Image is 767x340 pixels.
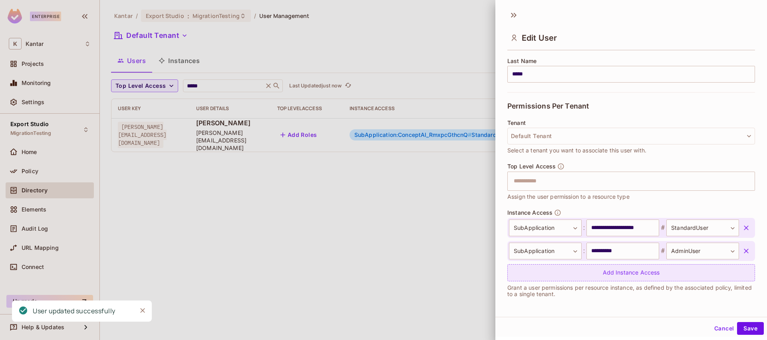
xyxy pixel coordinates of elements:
[737,322,764,335] button: Save
[507,192,630,201] span: Assign the user permission to a resource type
[659,223,666,233] span: #
[507,120,526,126] span: Tenant
[522,33,557,43] span: Edit User
[507,58,537,64] span: Last Name
[582,223,586,233] span: :
[751,180,752,182] button: Open
[507,210,552,216] span: Instance Access
[666,243,739,259] div: AdminUser
[137,304,149,316] button: Close
[509,243,582,259] div: SubApplication
[711,322,737,335] button: Cancel
[507,285,755,297] p: Grant a user permissions per resource instance, as defined by the associated policy, limited to a...
[666,219,739,236] div: StandardUser
[507,163,556,170] span: Top Level Access
[659,246,666,256] span: #
[507,102,589,110] span: Permissions Per Tenant
[582,246,586,256] span: :
[507,146,646,155] span: Select a tenant you want to associate this user with.
[507,264,755,281] div: Add Instance Access
[509,219,582,236] div: SubApplication
[507,128,755,144] button: Default Tenant
[33,306,115,316] div: User updated successfully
